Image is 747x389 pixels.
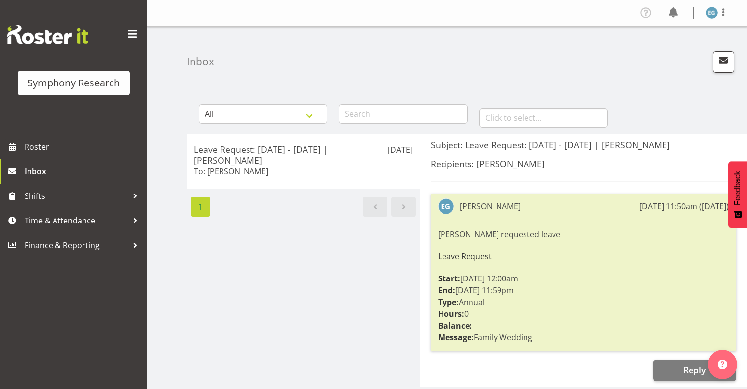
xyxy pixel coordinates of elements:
[438,320,472,331] strong: Balance:
[187,56,214,67] h4: Inbox
[28,76,120,90] div: Symphony Research
[194,144,413,166] h5: Leave Request: [DATE] - [DATE] | [PERSON_NAME]
[438,332,474,343] strong: Message:
[438,198,454,214] img: evelyn-gray1866.jpg
[438,308,464,319] strong: Hours:
[653,360,736,381] button: Reply
[363,197,387,217] a: Previous page
[339,104,467,124] input: Search
[728,161,747,228] button: Feedback - Show survey
[438,297,459,307] strong: Type:
[438,285,455,296] strong: End:
[706,7,718,19] img: evelyn-gray1866.jpg
[25,238,128,252] span: Finance & Reporting
[639,200,729,212] div: [DATE] 11:50am ([DATE])
[25,213,128,228] span: Time & Attendance
[479,108,608,128] input: Click to select...
[733,171,742,205] span: Feedback
[25,189,128,203] span: Shifts
[460,200,521,212] div: [PERSON_NAME]
[431,158,736,169] h5: Recipients: [PERSON_NAME]
[194,167,268,176] h6: To: [PERSON_NAME]
[438,226,729,346] div: [PERSON_NAME] requested leave [DATE] 12:00am [DATE] 11:59pm Annual 0 Family Wedding
[25,139,142,154] span: Roster
[718,360,727,369] img: help-xxl-2.png
[431,139,736,150] h5: Subject: Leave Request: [DATE] - [DATE] | [PERSON_NAME]
[25,164,142,179] span: Inbox
[438,273,460,284] strong: Start:
[683,364,706,376] span: Reply
[388,144,413,156] p: [DATE]
[438,252,729,261] h6: Leave Request
[7,25,88,44] img: Rosterit website logo
[391,197,416,217] a: Next page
